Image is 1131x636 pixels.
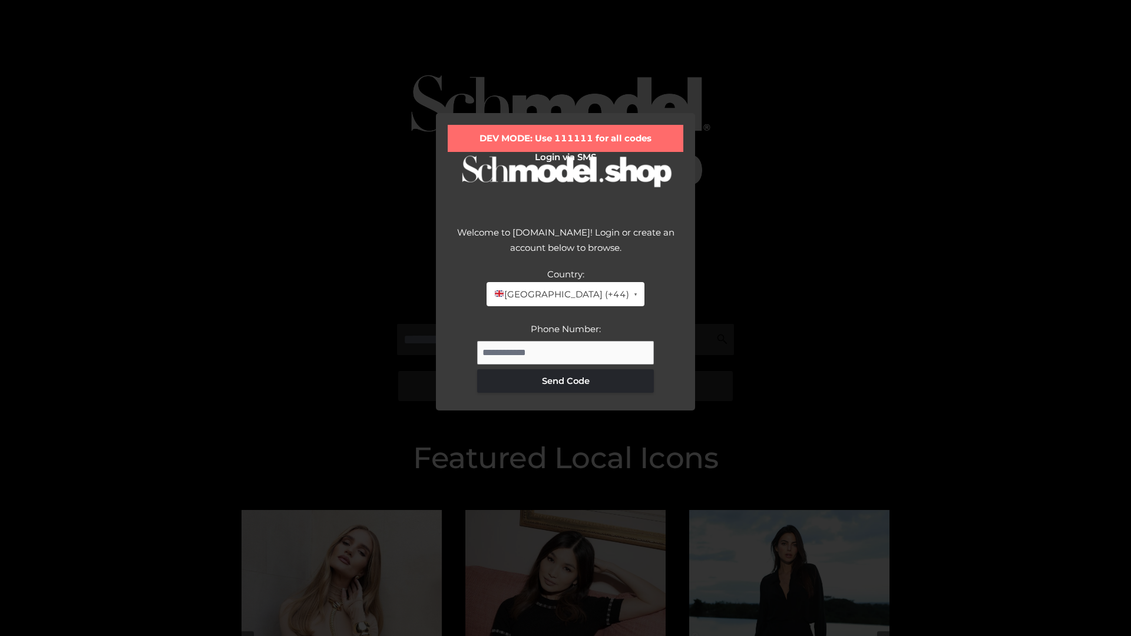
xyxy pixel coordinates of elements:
[477,369,654,393] button: Send Code
[494,287,629,302] span: [GEOGRAPHIC_DATA] (+44)
[547,269,584,280] label: Country:
[448,125,683,152] div: DEV MODE: Use 111111 for all codes
[495,289,504,298] img: 🇬🇧
[448,225,683,267] div: Welcome to [DOMAIN_NAME]! Login or create an account below to browse.
[531,323,601,334] label: Phone Number:
[448,152,683,163] h2: Login via SMS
